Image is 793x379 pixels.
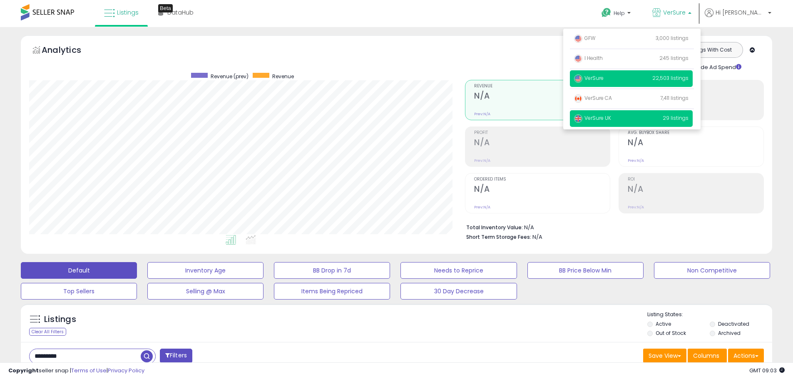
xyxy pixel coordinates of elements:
span: VerSure [663,8,686,17]
img: usa.png [574,74,582,83]
label: Out of Stock [656,329,686,337]
span: Hi [PERSON_NAME] [716,8,766,17]
span: Revenue (prev) [211,73,249,80]
span: Columns [693,352,719,360]
span: 29 listings [663,114,689,121]
div: Clear All Filters [29,328,66,336]
button: Needs to Reprice [400,262,517,279]
span: VerSure [574,74,604,82]
button: Actions [728,349,764,363]
button: Default [21,262,137,279]
button: Columns [688,349,727,363]
button: 30 Day Decrease [400,283,517,300]
span: VerSure UK [574,114,611,121]
img: usa.png [574,54,582,63]
b: Total Inventory Value: [466,224,523,231]
button: BB Drop in 7d [274,262,390,279]
h2: N/A [474,184,610,196]
span: I Health [574,54,603,62]
button: Non Competitive [654,262,770,279]
span: ROI [628,177,763,182]
span: 2025-09-10 09:03 GMT [749,367,785,374]
a: Help [595,1,639,27]
label: Archived [718,329,741,337]
span: 7,411 listings [660,94,689,102]
h2: N/A [628,138,763,149]
small: Prev: N/A [628,158,644,163]
span: GFW [574,35,595,42]
span: Revenue [474,84,610,89]
span: 245 listings [659,54,689,62]
a: Privacy Policy [108,367,144,374]
small: Prev: N/A [628,205,644,210]
label: Deactivated [718,320,749,327]
span: DataHub [167,8,194,17]
b: Short Term Storage Fees: [466,233,531,240]
h2: N/A [474,91,610,102]
span: Ordered Items [474,177,610,182]
span: N/A [532,233,542,241]
h5: Analytics [42,44,97,58]
span: Listings [117,8,139,17]
small: Prev: N/A [474,205,490,210]
span: 3,000 listings [656,35,689,42]
button: BB Price Below Min [527,262,644,279]
div: Tooltip anchor [158,4,173,12]
div: Include Ad Spend [676,62,755,72]
p: Listing States: [647,311,772,319]
strong: Copyright [8,367,39,374]
img: canada.png [574,94,582,103]
h5: Listings [44,314,76,325]
div: seller snap | | [8,367,144,375]
img: usa.png [574,35,582,43]
button: Items Being Repriced [274,283,390,300]
span: 22,503 listings [652,74,689,82]
small: Prev: N/A [474,111,490,116]
h2: N/A [628,184,763,196]
img: uk.png [574,114,582,123]
a: Hi [PERSON_NAME] [705,8,771,27]
button: Listings With Cost [678,45,740,55]
span: Avg. Buybox Share [628,131,763,135]
a: Terms of Use [71,367,107,374]
button: Save View [643,349,686,363]
button: Selling @ Max [147,283,264,300]
span: Help [614,10,625,17]
button: Filters [160,349,192,363]
h2: N/A [474,138,610,149]
span: Profit [474,131,610,135]
span: Revenue [272,73,294,80]
button: Inventory Age [147,262,264,279]
i: Get Help [601,7,612,18]
small: Prev: N/A [474,158,490,163]
span: VerSure CA [574,94,612,102]
button: Top Sellers [21,283,137,300]
li: N/A [466,222,758,232]
label: Active [656,320,671,327]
